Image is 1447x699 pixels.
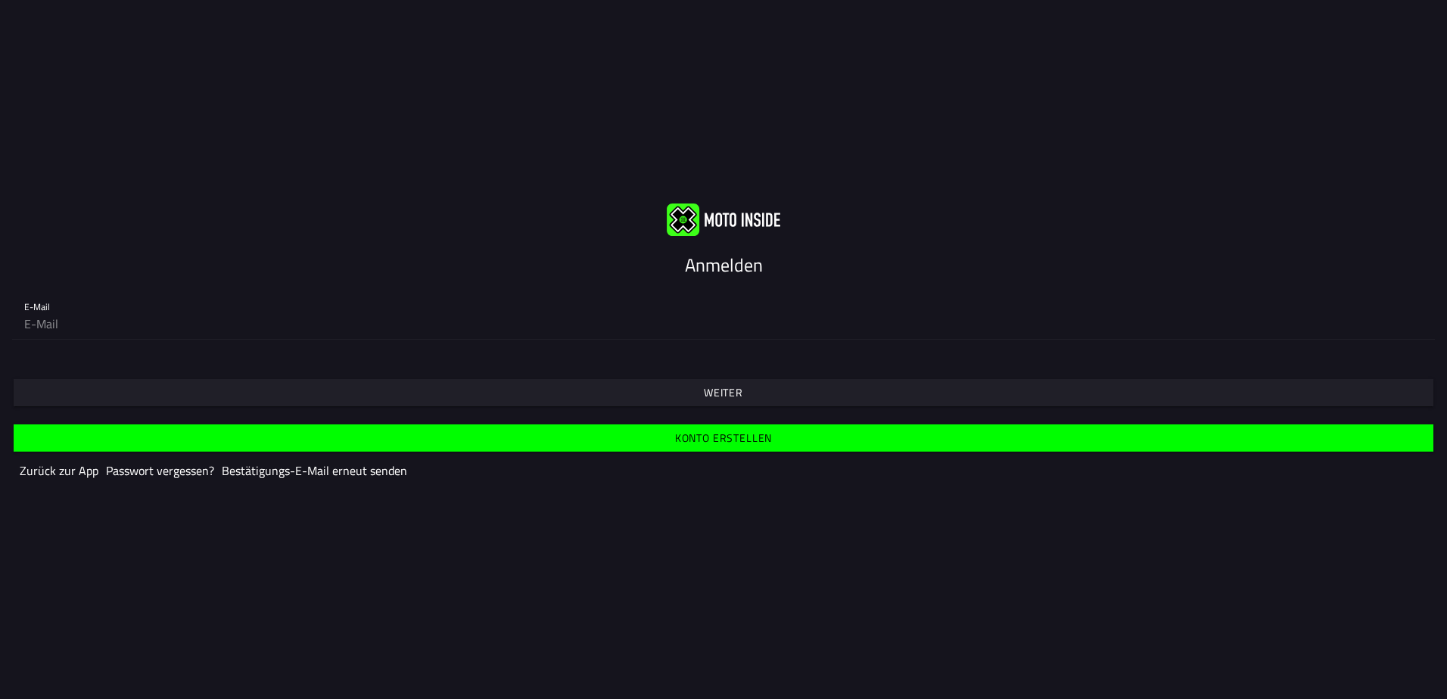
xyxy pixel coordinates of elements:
a: Passwort vergessen? [106,461,214,480]
a: Bestätigungs-E-Mail erneut senden [222,461,407,480]
input: E-Mail [24,309,1423,339]
ion-button: Konto erstellen [14,424,1433,452]
ion-text: Weiter [704,387,743,398]
a: Zurück zur App [20,461,98,480]
ion-text: Anmelden [685,251,763,278]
